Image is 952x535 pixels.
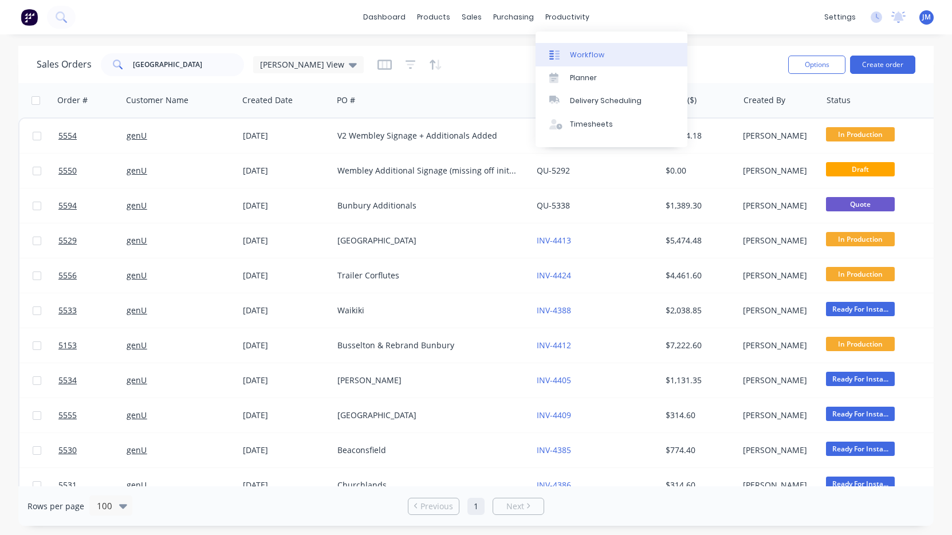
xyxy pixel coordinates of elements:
[260,58,344,70] span: [PERSON_NAME] View
[126,95,188,106] div: Customer Name
[127,444,147,455] a: genU
[666,235,730,246] div: $5,474.48
[243,305,328,316] div: [DATE]
[127,410,147,420] a: genU
[243,410,328,421] div: [DATE]
[58,258,127,293] a: 5556
[58,398,127,432] a: 5555
[58,235,77,246] span: 5529
[337,340,518,351] div: Busselton & Rebrand Bunbury
[819,9,861,26] div: settings
[337,375,518,386] div: [PERSON_NAME]
[743,200,813,211] div: [PERSON_NAME]
[537,270,571,281] a: INV-4424
[826,162,895,176] span: Draft
[536,89,687,112] a: Delivery Scheduling
[540,9,595,26] div: productivity
[666,375,730,386] div: $1,131.35
[743,340,813,351] div: [PERSON_NAME]
[743,479,813,491] div: [PERSON_NAME]
[337,235,518,246] div: [GEOGRAPHIC_DATA]
[487,9,540,26] div: purchasing
[243,165,328,176] div: [DATE]
[337,270,518,281] div: Trailer Corflutes
[127,340,147,351] a: genU
[58,188,127,223] a: 5594
[536,43,687,66] a: Workflow
[826,337,895,351] span: In Production
[58,119,127,153] a: 5554
[58,328,127,363] a: 5153
[537,479,571,490] a: INV-4386
[666,340,730,351] div: $7,222.60
[922,12,931,22] span: JM
[403,498,549,515] ul: Pagination
[127,305,147,316] a: genU
[242,95,293,106] div: Created Date
[58,270,77,281] span: 5556
[58,363,127,398] a: 5534
[27,501,84,512] span: Rows per page
[536,113,687,136] a: Timesheets
[243,270,328,281] div: [DATE]
[58,479,77,491] span: 5531
[243,235,328,246] div: [DATE]
[58,444,77,456] span: 5530
[243,200,328,211] div: [DATE]
[243,130,328,141] div: [DATE]
[127,375,147,385] a: genU
[467,498,485,515] a: Page 1 is your current page
[57,95,88,106] div: Order #
[456,9,487,26] div: sales
[337,95,355,106] div: PO #
[411,9,456,26] div: products
[420,501,453,512] span: Previous
[127,479,147,490] a: genU
[537,340,571,351] a: INV-4412
[243,340,328,351] div: [DATE]
[537,235,571,246] a: INV-4413
[58,165,77,176] span: 5550
[850,56,915,74] button: Create order
[743,130,813,141] div: [PERSON_NAME]
[58,200,77,211] span: 5594
[666,479,730,491] div: $314.60
[666,444,730,456] div: $774.40
[826,477,895,491] span: Ready For Insta...
[58,468,127,502] a: 5531
[666,305,730,316] div: $2,038.85
[826,127,895,141] span: In Production
[537,165,570,176] a: QU-5292
[570,73,597,83] div: Planner
[666,130,730,141] div: $9,464.18
[743,235,813,246] div: [PERSON_NAME]
[743,444,813,456] div: [PERSON_NAME]
[743,375,813,386] div: [PERSON_NAME]
[58,305,77,316] span: 5533
[570,50,604,60] div: Workflow
[127,200,147,211] a: genU
[243,375,328,386] div: [DATE]
[337,305,518,316] div: Waikiki
[826,442,895,456] span: Ready For Insta...
[58,293,127,328] a: 5533
[127,165,147,176] a: genU
[58,130,77,141] span: 5554
[570,119,613,129] div: Timesheets
[58,154,127,188] a: 5550
[133,53,245,76] input: Search...
[537,375,571,385] a: INV-4405
[743,410,813,421] div: [PERSON_NAME]
[666,165,730,176] div: $0.00
[58,340,77,351] span: 5153
[826,302,895,316] span: Ready For Insta...
[537,305,571,316] a: INV-4388
[666,270,730,281] div: $4,461.60
[666,410,730,421] div: $314.60
[536,66,687,89] a: Planner
[570,96,642,106] div: Delivery Scheduling
[58,375,77,386] span: 5534
[337,410,518,421] div: [GEOGRAPHIC_DATA]
[337,444,518,456] div: Beaconsfield
[337,200,518,211] div: Bunbury Additionals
